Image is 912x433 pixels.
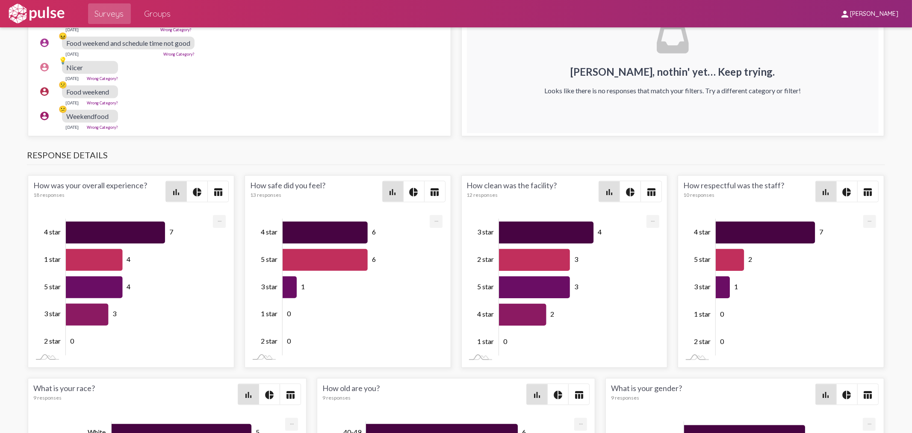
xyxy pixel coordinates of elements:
[66,39,190,47] span: Food weekend and schedule time not good
[33,192,165,199] div: 18 responses
[261,310,277,318] tspan: 1 star
[598,228,602,236] tspan: 4
[166,181,186,202] button: Bar chart
[720,337,724,345] tspan: 0
[569,384,589,405] button: Table view
[44,282,61,291] tspan: 5 star
[388,187,398,198] mat-icon: bar_chart
[127,282,131,291] tspan: 4
[27,150,885,165] h3: Response Details
[467,192,599,199] div: 12 responses
[65,51,79,56] div: [DATE]
[574,282,578,291] tspan: 3
[163,52,195,56] a: Wrong Category?
[477,219,647,356] g: Chart
[604,187,614,198] mat-icon: bar_chart
[192,187,202,198] mat-icon: pie_chart
[842,390,852,400] mat-icon: pie_chart
[59,105,67,113] div: 😕
[259,384,280,405] button: Pie style chart
[544,65,801,78] h2: [PERSON_NAME], nothin' yet… Keep trying.
[499,222,593,353] g: Series
[39,86,50,97] mat-icon: account_circle
[261,282,277,291] tspan: 3 star
[425,181,445,202] button: Table view
[716,222,815,353] g: Series
[477,228,494,236] tspan: 3 star
[694,310,711,318] tspan: 1 star
[322,384,526,405] div: How old are you?
[65,125,79,130] div: [DATE]
[820,228,823,236] tspan: 7
[574,390,584,400] mat-icon: table_chart
[404,181,424,202] button: Pie style chart
[833,6,905,21] button: [PERSON_NAME]
[238,384,259,405] button: Bar chart
[44,228,61,236] tspan: 4 star
[611,384,815,405] div: What is your gender?
[187,181,207,202] button: Pie style chart
[842,187,852,198] mat-icon: pie_chart
[112,310,117,318] tspan: 3
[213,187,223,198] mat-icon: table_chart
[863,390,873,400] mat-icon: table_chart
[734,282,738,291] tspan: 1
[66,222,165,353] g: Series
[70,337,74,345] tspan: 0
[59,56,67,65] div: 💡
[66,88,109,96] span: Food weekend
[145,6,171,21] span: Groups
[477,310,494,318] tspan: 4 star
[285,390,295,400] mat-icon: table_chart
[863,418,876,426] a: Export [Press ENTER or use arrow keys to navigate]
[477,282,494,291] tspan: 5 star
[527,384,547,405] button: Bar chart
[837,384,857,405] button: Pie style chart
[87,76,118,81] a: Wrong Category?
[280,384,301,405] button: Table view
[285,418,298,426] a: Export [Press ENTER or use arrow keys to navigate]
[250,192,382,199] div: 13 responses
[65,100,79,105] div: [DATE]
[657,24,689,56] img: svg+xml;base64,PHN2ZyB4bWxucz0iaHR0cDovL3d3dy53My5vcmcvMjAwMC9zdmciIHZpZXdCb3g9IjAgMCA1MTIgNTEyIj...
[548,384,568,405] button: Pie style chart
[720,310,724,318] tspan: 0
[620,181,640,202] button: Pie style chart
[646,215,659,223] a: Export [Press ENTER or use arrow keys to navigate]
[208,181,228,202] button: Table view
[858,181,878,202] button: Table view
[816,384,836,405] button: Bar chart
[261,337,277,345] tspan: 2 star
[641,181,661,202] button: Table view
[858,384,878,405] button: Table view
[837,181,857,202] button: Pie style chart
[33,181,165,202] div: How was your overall experience?
[301,282,305,291] tspan: 1
[59,32,67,40] div: 😖
[287,310,291,318] tspan: 0
[430,215,443,223] a: Export [Press ENTER or use arrow keys to navigate]
[683,192,815,199] div: 10 responses
[551,310,555,318] tspan: 2
[467,181,599,202] div: How clean was the facility?
[261,228,277,236] tspan: 4 star
[863,215,876,223] a: Export [Press ENTER or use arrow keys to navigate]
[127,255,131,263] tspan: 4
[694,219,864,356] g: Chart
[160,27,192,32] a: Wrong Category?
[87,125,118,130] a: Wrong Category?
[287,337,291,345] tspan: 0
[7,3,66,24] img: white-logo.svg
[625,187,635,198] mat-icon: pie_chart
[694,228,711,236] tspan: 4 star
[599,181,620,202] button: Bar chart
[372,255,376,263] tspan: 6
[243,390,254,400] mat-icon: bar_chart
[694,255,711,263] tspan: 5 star
[264,390,274,400] mat-icon: pie_chart
[171,187,181,198] mat-icon: bar_chart
[611,395,815,401] div: 9 responses
[44,337,61,345] tspan: 2 star
[169,228,173,236] tspan: 7
[33,395,237,401] div: 9 responses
